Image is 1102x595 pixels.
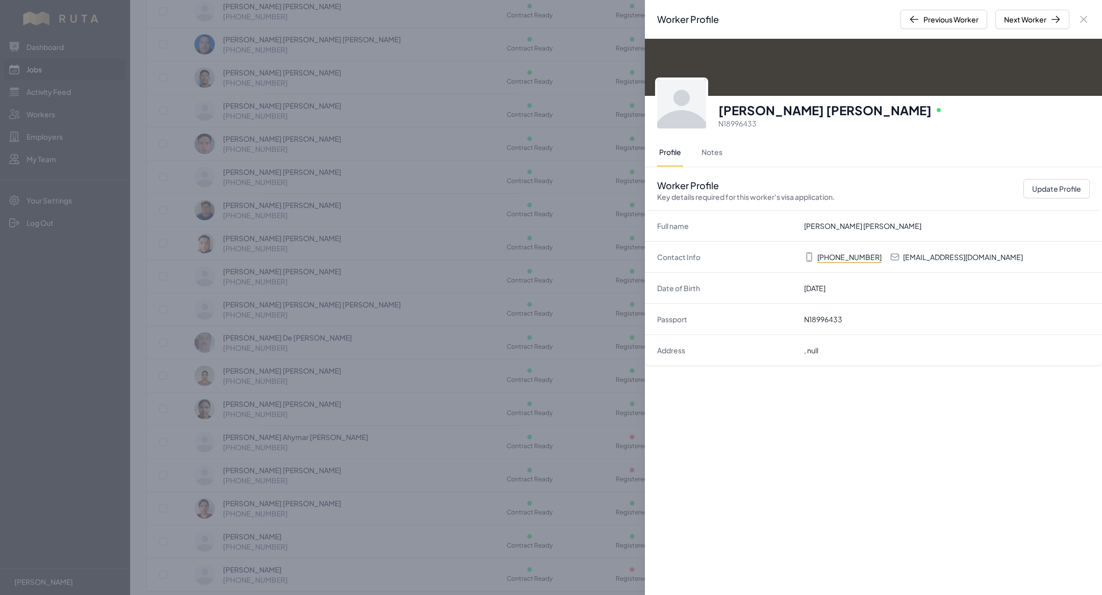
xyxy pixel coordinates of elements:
[657,283,796,293] dt: Date of Birth
[718,118,1090,128] p: N18996433
[657,192,835,202] p: Key details required for this worker's visa application.
[718,102,932,118] h3: [PERSON_NAME] [PERSON_NAME]
[903,252,1023,262] p: [EMAIL_ADDRESS][DOMAIN_NAME]
[817,252,882,262] p: [PHONE_NUMBER]
[804,314,1090,324] dd: N18996433
[699,139,724,167] button: Notes
[995,10,1069,29] button: Next Worker
[657,314,796,324] dt: Passport
[804,221,1090,231] dd: [PERSON_NAME] [PERSON_NAME]
[804,345,1090,355] dd: , null
[657,221,796,231] dt: Full name
[657,179,835,202] h2: Worker Profile
[657,345,796,355] dt: Address
[804,283,1090,293] dd: [DATE]
[657,252,796,262] dt: Contact Info
[657,12,719,27] h2: Worker Profile
[900,10,987,29] button: Previous Worker
[657,139,683,167] button: Profile
[1023,179,1090,198] button: Update Profile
